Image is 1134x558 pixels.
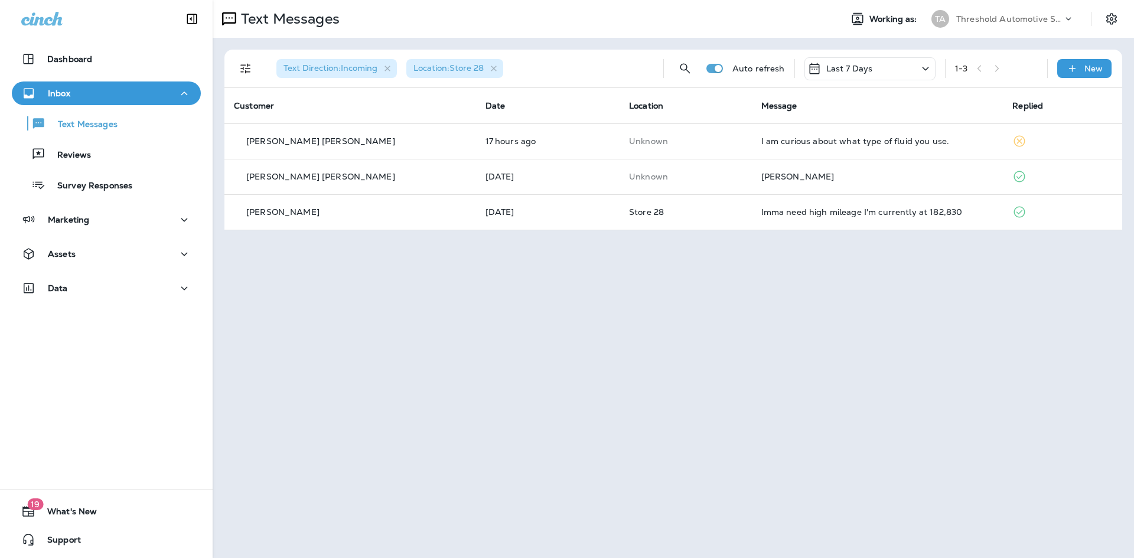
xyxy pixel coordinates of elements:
[45,150,91,161] p: Reviews
[956,14,1063,24] p: Threshold Automotive Service dba Grease Monkey
[673,57,697,80] button: Search Messages
[48,215,89,224] p: Marketing
[12,142,201,167] button: Reviews
[826,64,873,73] p: Last 7 Days
[27,498,43,510] span: 19
[485,172,610,181] p: Aug 14, 2025 10:01 AM
[629,207,664,217] span: Store 28
[35,535,81,549] span: Support
[12,276,201,300] button: Data
[732,64,785,73] p: Auto refresh
[48,89,70,98] p: Inbox
[761,172,994,181] div: Tyson Coupon
[234,57,258,80] button: Filters
[48,283,68,293] p: Data
[485,136,610,146] p: Aug 17, 2025 05:38 PM
[12,528,201,552] button: Support
[48,249,76,259] p: Assets
[246,136,395,146] p: [PERSON_NAME] [PERSON_NAME]
[869,14,920,24] span: Working as:
[246,172,395,181] p: [PERSON_NAME] [PERSON_NAME]
[12,500,201,523] button: 19What's New
[629,100,663,111] span: Location
[12,172,201,197] button: Survey Responses
[629,136,742,146] p: This customer does not have a last location and the phone number they messaged is not assigned to...
[12,111,201,136] button: Text Messages
[1084,64,1103,73] p: New
[761,136,994,146] div: I am curious about what type of fluid you use.
[12,81,201,105] button: Inbox
[406,59,503,78] div: Location:Store 28
[283,63,377,73] span: Text Direction : Incoming
[629,172,742,181] p: This customer does not have a last location and the phone number they messaged is not assigned to...
[276,59,397,78] div: Text Direction:Incoming
[46,119,118,130] p: Text Messages
[413,63,484,73] span: Location : Store 28
[175,7,208,31] button: Collapse Sidebar
[12,208,201,231] button: Marketing
[12,47,201,71] button: Dashboard
[485,207,610,217] p: Aug 13, 2025 12:24 PM
[485,100,506,111] span: Date
[761,100,797,111] span: Message
[1101,8,1122,30] button: Settings
[35,507,97,521] span: What's New
[761,207,994,217] div: Imma need high mileage I'm currently at 182,830
[236,10,340,28] p: Text Messages
[955,64,967,73] div: 1 - 3
[1012,100,1043,111] span: Replied
[12,242,201,266] button: Assets
[47,54,92,64] p: Dashboard
[234,100,274,111] span: Customer
[246,207,320,217] p: [PERSON_NAME]
[931,10,949,28] div: TA
[45,181,132,192] p: Survey Responses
